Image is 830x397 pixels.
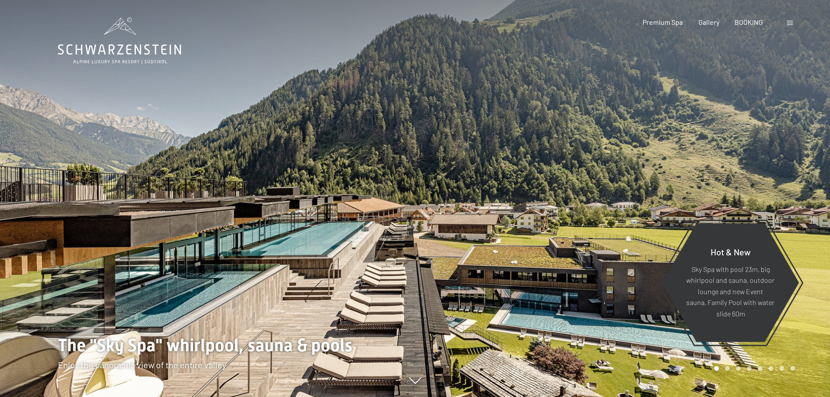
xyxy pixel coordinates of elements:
a: Hot & New Sky Spa with pool 23m, big whirlpool and sauna, outdoor lounge and new Event sauna, Fam... [661,223,800,343]
a: Gallery [698,18,719,26]
div: Carousel Page 5 [758,366,762,371]
div: Carousel Page 3 [736,366,741,371]
div: Carousel Page 1 (Current Slide) [714,366,719,371]
span: Hot & New [711,246,751,257]
div: Carousel Pagination [711,366,795,371]
a: Premium Spa [643,18,683,26]
div: Carousel Page 6 [769,366,773,371]
p: Sky Spa with pool 23m, big whirlpool and sauna, outdoor lounge and new Event sauna, Family Pool w... [683,263,778,319]
div: Carousel Page 2 [725,366,730,371]
div: Carousel Page 4 [747,366,752,371]
div: Carousel Page 7 [779,366,784,371]
div: Carousel Page 8 [790,366,795,371]
a: BOOKING [735,18,763,26]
